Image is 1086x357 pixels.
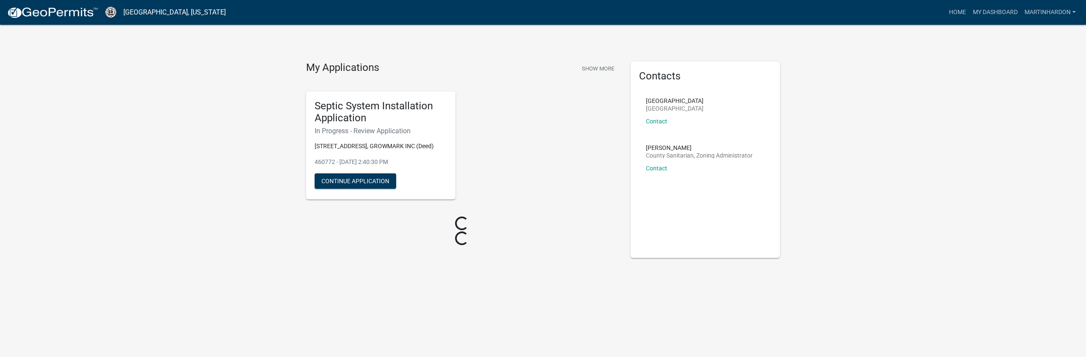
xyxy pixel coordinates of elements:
h5: Septic System Installation Application [315,100,447,125]
p: [PERSON_NAME] [646,145,753,151]
a: [GEOGRAPHIC_DATA], [US_STATE] [123,5,226,20]
a: MartinHardon [1021,4,1079,20]
a: Home [946,4,969,20]
a: Contact [646,118,667,125]
h4: My Applications [306,61,379,74]
button: Show More [578,61,618,76]
p: [GEOGRAPHIC_DATA] [646,98,704,104]
button: Continue Application [315,173,396,189]
p: [STREET_ADDRESS], GROWMARK INC (Deed) [315,142,447,151]
img: Grundy County, Iowa [105,6,117,18]
p: [GEOGRAPHIC_DATA] [646,105,704,111]
a: Contact [646,165,667,172]
a: My Dashboard [969,4,1021,20]
h6: In Progress - Review Application [315,127,447,135]
h5: Contacts [639,70,771,82]
p: 460772 - [DATE] 2:40:30 PM [315,158,447,167]
p: County Sanitarian, Zoning Administrator [646,152,753,158]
